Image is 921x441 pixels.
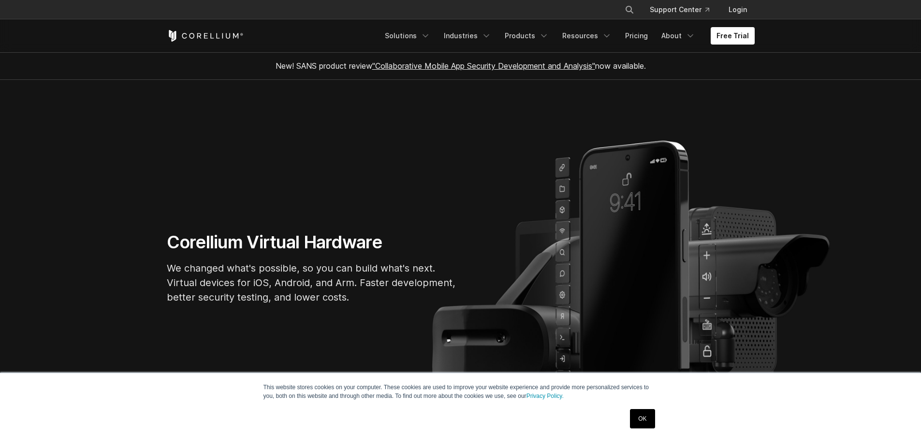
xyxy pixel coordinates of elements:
button: Search [621,1,638,18]
a: Support Center [642,1,717,18]
p: We changed what's possible, so you can build what's next. Virtual devices for iOS, Android, and A... [167,261,457,304]
a: "Collaborative Mobile App Security Development and Analysis" [372,61,595,71]
div: Navigation Menu [613,1,755,18]
p: This website stores cookies on your computer. These cookies are used to improve your website expe... [263,383,658,400]
a: OK [630,409,655,428]
a: Free Trial [711,27,755,45]
a: Privacy Policy. [526,393,564,399]
a: About [656,27,701,45]
a: Products [499,27,555,45]
a: Resources [556,27,617,45]
a: Login [721,1,755,18]
span: New! SANS product review now available. [276,61,646,71]
a: Industries [438,27,497,45]
h1: Corellium Virtual Hardware [167,231,457,253]
div: Navigation Menu [379,27,755,45]
a: Solutions [379,27,436,45]
a: Pricing [619,27,654,45]
a: Corellium Home [167,30,244,42]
